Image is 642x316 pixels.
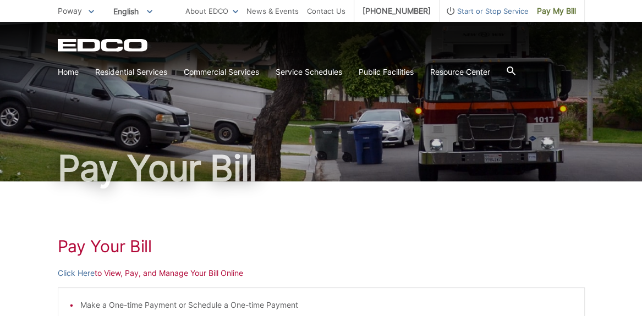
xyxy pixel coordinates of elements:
[58,267,585,279] p: to View, Pay, and Manage Your Bill Online
[430,66,490,78] a: Resource Center
[58,236,585,256] h1: Pay Your Bill
[307,5,345,17] a: Contact Us
[95,66,167,78] a: Residential Services
[184,66,259,78] a: Commercial Services
[58,6,82,15] span: Poway
[185,5,238,17] a: About EDCO
[58,66,79,78] a: Home
[105,2,161,20] span: English
[58,38,149,52] a: EDCD logo. Return to the homepage.
[359,66,414,78] a: Public Facilities
[58,151,585,186] h1: Pay Your Bill
[80,299,573,311] li: Make a One-time Payment or Schedule a One-time Payment
[276,66,342,78] a: Service Schedules
[58,267,95,279] a: Click Here
[537,5,576,17] span: Pay My Bill
[246,5,299,17] a: News & Events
